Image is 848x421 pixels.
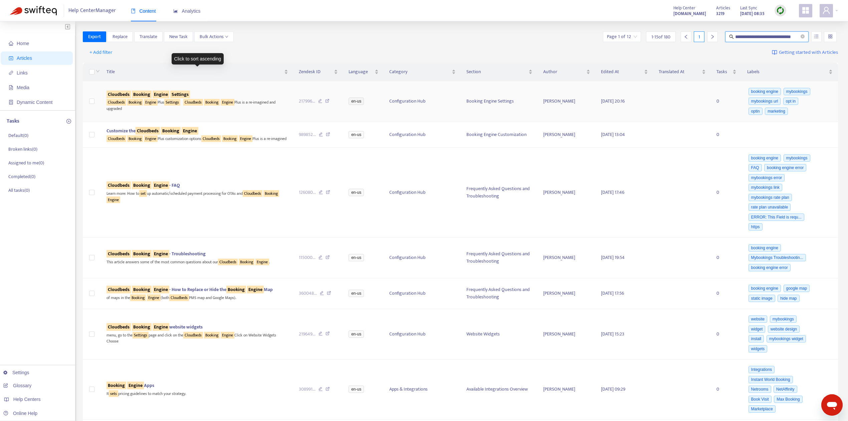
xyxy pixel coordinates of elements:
[538,238,596,278] td: [PERSON_NAME]
[384,63,461,81] th: Category
[601,97,625,105] span: [DATE] 20:16
[801,34,805,38] span: close-circle
[716,4,730,12] span: Articles
[107,258,288,265] div: This article answers some of the most common questions about our .
[107,68,283,76] span: Title
[107,91,131,98] sqkw: Cloudbeds
[601,330,624,338] span: [DATE] 15:23
[747,68,827,76] span: Labels
[131,8,156,14] span: Content
[740,10,765,17] strong: [DATE] 08:35
[461,122,538,148] td: Booking Engine Customization
[711,81,742,122] td: 0
[243,190,262,197] sqkw: Cloudbeds
[8,159,44,166] p: Assigned to me ( 0 )
[384,148,461,238] td: Configuration Hub
[107,196,120,203] sqkw: Engine
[139,190,147,197] sqkw: set
[601,254,625,261] span: [DATE] 19:54
[3,411,37,416] a: Online Help
[144,135,158,142] sqkw: Engine
[8,187,30,194] p: All tasks ( 0 )
[113,33,128,40] span: Replace
[299,189,316,196] span: 126080 ...
[263,190,279,197] sqkw: Booking
[107,181,131,189] sqkw: Cloudbeds
[161,127,181,135] sqkw: Booking
[107,286,273,293] span: - How to Replace or Hide the Map
[68,4,116,17] span: Help Center Manager
[749,174,785,181] span: mybookings error
[133,332,149,338] sqkw: Settings
[749,184,782,191] span: mybookings link
[293,63,343,81] th: Zendesk ID
[153,181,169,189] sqkw: Engine
[764,164,806,171] span: booking engine error
[3,383,31,388] a: Glossary
[811,31,822,42] button: unordered-list
[461,148,538,238] td: Frequently Asked Questions and Troubleshooting
[538,278,596,309] td: [PERSON_NAME]
[299,290,317,297] span: 360048 ...
[711,309,742,360] td: 0
[239,135,252,142] sqkw: Engine
[740,4,757,12] span: Last Sync
[226,286,246,293] sqkw: Booking
[461,238,538,278] td: Frequently Asked Questions and Troubleshooting
[749,203,791,211] span: rate plan unavailable
[749,366,775,373] span: Integrations
[132,250,152,258] sqkw: Booking
[225,35,228,38] span: down
[83,31,106,42] button: Export
[384,360,461,420] td: Apps & Integrations
[221,99,234,106] sqkw: Engine
[684,34,688,39] span: left
[17,55,32,61] span: Articles
[349,98,364,105] span: en-us
[8,132,28,139] p: Default ( 0 )
[89,48,113,56] span: + Add filter
[601,188,624,196] span: [DATE] 17:46
[173,8,201,14] span: Analytics
[749,325,766,333] span: widget
[596,63,653,81] th: Edited At
[147,294,161,301] sqkw: Engine
[172,53,224,64] div: Click to sort ascending
[461,278,538,309] td: Frequently Asked Questions and Troubleshooting
[299,131,316,138] span: 989852 ...
[299,330,315,338] span: 219649 ...
[169,33,188,40] span: New Task
[255,259,269,265] sqkw: Engine
[749,335,764,342] span: install
[107,135,126,142] sqkw: Cloudbeds
[801,34,805,40] span: close-circle
[183,99,203,106] sqkw: Cloudbeds
[3,370,29,375] a: Settings
[9,85,13,90] span: file-image
[349,254,364,261] span: en-us
[194,31,234,42] button: Bulk Actionsdown
[107,382,126,389] sqkw: Booking
[183,332,203,338] sqkw: Cloudbeds
[538,360,596,420] td: [PERSON_NAME]
[822,6,830,14] span: user
[749,214,804,221] span: ERROR: This Field is requ...
[711,278,742,309] td: 0
[299,386,315,393] span: 308991 ...
[107,181,180,189] span: - FAQ
[711,360,742,420] td: 0
[130,294,146,301] sqkw: Booking
[783,98,798,105] span: opt in
[96,69,100,73] span: down
[389,68,450,76] span: Category
[127,135,143,142] sqkw: Booking
[66,119,71,124] span: plus-circle
[17,41,29,46] span: Home
[107,293,288,301] div: of maps in the (both PMS map and Google Maps).
[711,238,742,278] td: 0
[742,63,838,81] th: Labels
[17,70,28,76] span: Links
[107,98,288,112] div: Plus Plus is a re-imagined and upgraded
[538,63,596,81] th: Author
[774,386,797,393] span: NetAffinity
